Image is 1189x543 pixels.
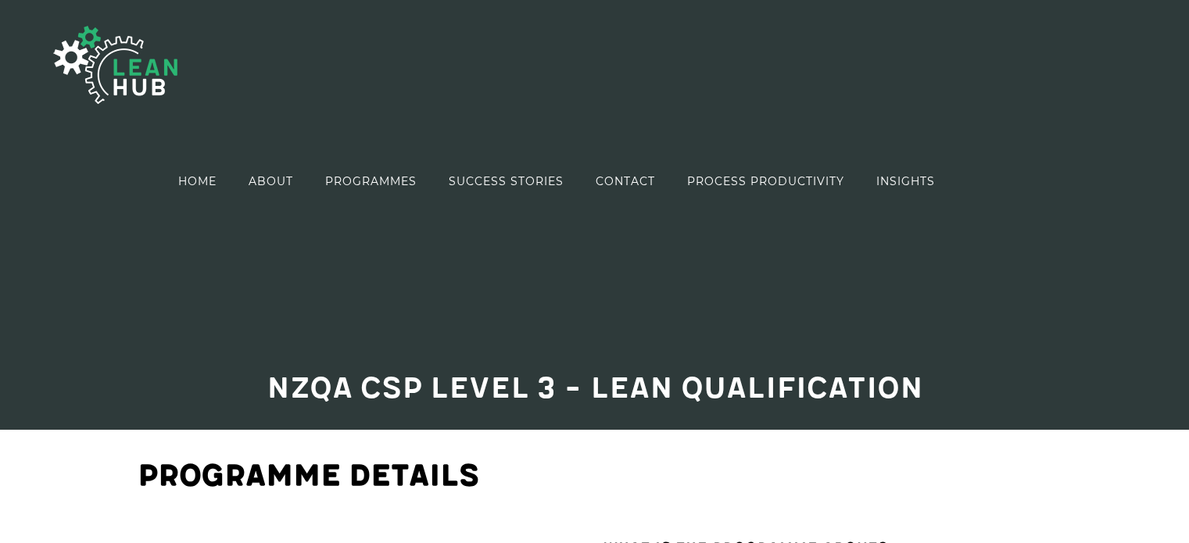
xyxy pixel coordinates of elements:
img: The Lean Hub | Optimising productivity with Lean Logo [38,9,194,120]
a: INSIGHTS [876,136,935,226]
nav: Main Menu [178,136,935,226]
span: SUCCESS STORIES [449,176,564,187]
a: PROGRAMMES [325,136,417,226]
a: SUCCESS STORIES [449,136,564,226]
span: NZQA CSP Level 3 – Lean Qualification [267,370,923,407]
span: HOME [178,176,217,187]
strong: Programme details [138,458,479,495]
a: PROCESS PRODUCTIVITY [687,136,844,226]
a: CONTACT [596,136,655,226]
span: CONTACT [596,176,655,187]
span: ABOUT [249,176,293,187]
span: INSIGHTS [876,176,935,187]
span: PROGRAMMES [325,176,417,187]
a: HOME [178,136,217,226]
a: ABOUT [249,136,293,226]
span: PROCESS PRODUCTIVITY [687,176,844,187]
